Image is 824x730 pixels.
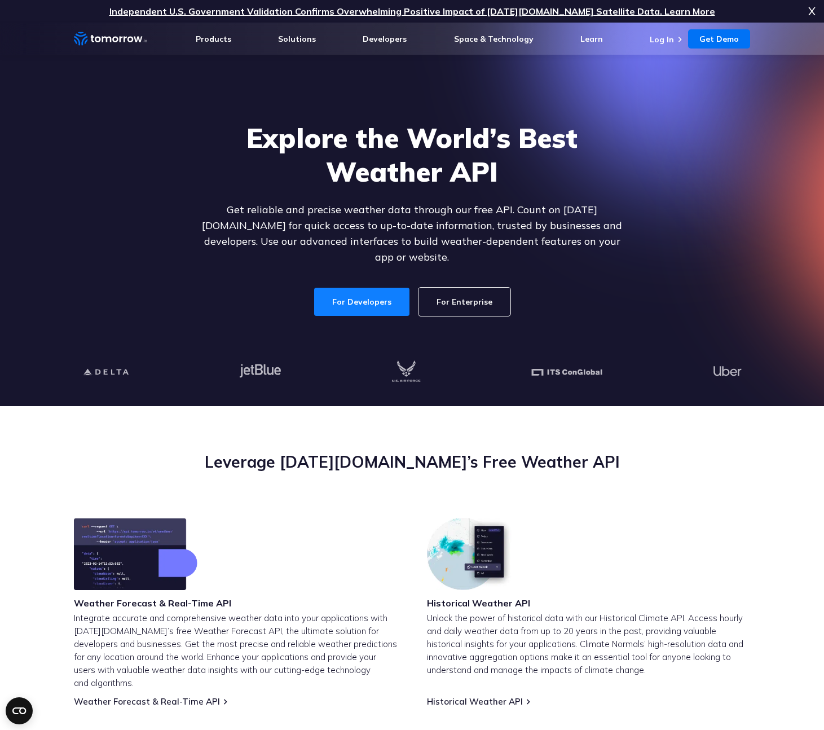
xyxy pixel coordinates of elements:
h2: Leverage [DATE][DOMAIN_NAME]’s Free Weather API [74,451,751,473]
a: Independent U.S. Government Validation Confirms Overwhelming Positive Impact of [DATE][DOMAIN_NAM... [109,6,715,17]
h3: Weather Forecast & Real-Time API [74,597,231,609]
a: Weather Forecast & Real-Time API [74,696,220,707]
p: Get reliable and precise weather data through our free API. Count on [DATE][DOMAIN_NAME] for quic... [195,202,630,265]
h1: Explore the World’s Best Weather API [195,121,630,188]
a: For Developers [314,288,409,316]
a: Get Demo [688,29,750,49]
a: Space & Technology [454,34,534,44]
a: Historical Weather API [427,696,523,707]
a: For Enterprise [418,288,510,316]
a: Developers [363,34,407,44]
p: Unlock the power of historical data with our Historical Climate API. Access hourly and daily weat... [427,612,751,676]
a: Home link [74,30,147,47]
a: Solutions [278,34,316,44]
a: Log In [650,34,674,45]
a: Products [196,34,231,44]
h3: Historical Weather API [427,597,530,609]
p: Integrate accurate and comprehensive weather data into your applications with [DATE][DOMAIN_NAME]... [74,612,398,689]
button: Open CMP widget [6,697,33,724]
a: Learn [580,34,603,44]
